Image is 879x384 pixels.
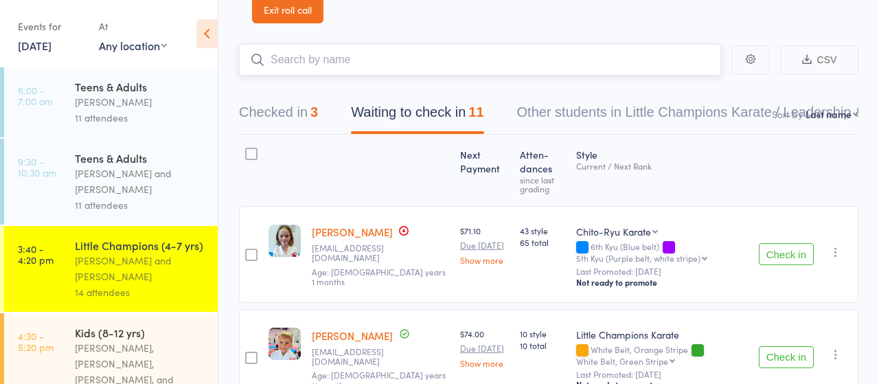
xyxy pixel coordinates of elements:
[4,67,218,137] a: 6:00 -7:00 amTeens & Adults[PERSON_NAME]11 attendees
[806,107,852,121] div: Last name
[460,343,509,353] small: Due [DATE]
[75,94,206,110] div: [PERSON_NAME]
[460,225,509,264] div: $71.10
[18,156,56,178] time: 9:30 - 10:30 am
[239,98,318,134] button: Checked in3
[18,84,53,106] time: 6:00 - 7:00 am
[99,38,167,53] div: Any location
[520,236,565,248] span: 65 total
[576,161,747,170] div: Current / Next Rank
[520,339,565,351] span: 10 total
[571,141,753,200] div: Style
[780,45,858,75] button: CSV
[576,277,747,288] div: Not ready to promote
[75,253,206,284] div: [PERSON_NAME] and [PERSON_NAME]
[99,15,167,38] div: At
[18,15,85,38] div: Events for
[4,139,218,225] a: 9:30 -10:30 amTeens & Adults[PERSON_NAME] and [PERSON_NAME]11 attendees
[75,166,206,197] div: [PERSON_NAME] and [PERSON_NAME]
[312,225,393,239] a: [PERSON_NAME]
[75,284,206,300] div: 14 attendees
[75,197,206,213] div: 11 attendees
[75,325,206,340] div: Kids (8-12 yrs)
[460,256,509,264] a: Show more
[310,104,318,120] div: 3
[75,150,206,166] div: Teens & Adults
[18,243,54,265] time: 3:40 - 4:20 pm
[312,266,446,287] span: Age: [DEMOGRAPHIC_DATA] years 1 months
[772,107,803,121] label: Sort by
[520,225,565,236] span: 43 style
[239,44,721,76] input: Search by name
[75,238,206,253] div: Little Champions (4-7 yrs)
[759,346,814,368] button: Check in
[576,370,747,379] small: Last Promoted: [DATE]
[460,359,509,368] a: Show more
[18,38,52,53] a: [DATE]
[269,328,301,360] img: image1730788125.png
[460,328,509,368] div: $74.00
[520,328,565,339] span: 10 style
[468,104,483,120] div: 11
[576,357,668,365] div: White Belt, Green Stripe
[312,243,449,263] small: mshannyn@hotmail.com
[576,225,651,238] div: Chito-Ryu Karate
[576,242,747,262] div: 6th Kyu (Blue belt)
[576,267,747,276] small: Last Promoted: [DATE]
[576,345,747,365] div: White Belt, Orange Stripe
[312,347,449,367] small: planetclairsey@gmail.com
[351,98,483,134] button: Waiting to check in11
[75,79,206,94] div: Teens & Adults
[269,225,301,257] img: image1622181600.png
[4,226,218,312] a: 3:40 -4:20 pmLittle Champions (4-7 yrs)[PERSON_NAME] and [PERSON_NAME]14 attendees
[520,175,565,193] div: since last grading
[460,240,509,250] small: Due [DATE]
[514,141,571,200] div: Atten­dances
[576,328,747,341] div: Little Champions Karate
[18,330,54,352] time: 4:30 - 5:20 pm
[759,243,814,265] button: Check in
[576,253,700,262] div: 5th Kyu (Purple belt, white stripe)
[75,110,206,126] div: 11 attendees
[312,328,393,343] a: [PERSON_NAME]
[455,141,514,200] div: Next Payment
